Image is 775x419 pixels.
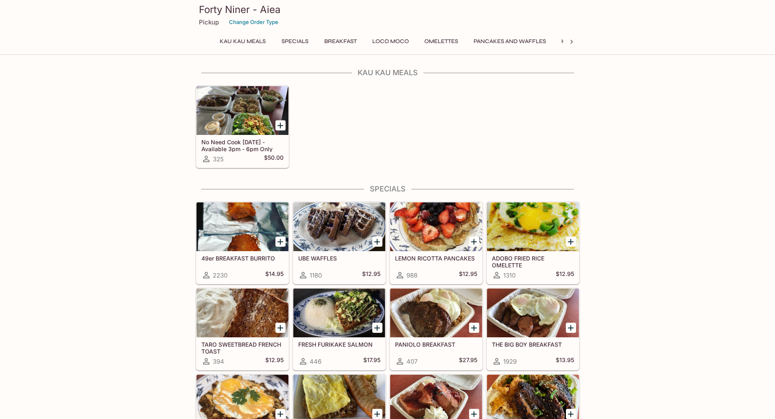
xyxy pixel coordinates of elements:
span: 394 [213,358,224,365]
a: THE BIG BOY BREAKFAST1929$13.95 [487,288,579,370]
div: FRESH FURIKAKE SALMON [293,289,385,337]
span: 1180 [310,271,322,279]
a: PANIOLO BREAKFAST407$27.95 [390,288,482,370]
span: 407 [406,358,417,365]
button: Loco Moco [368,36,413,47]
h5: TARO SWEETBREAD FRENCH TOAST [201,341,284,354]
button: Add ADOBO FRIED RICE OMELETTE [566,237,576,247]
span: 325 [213,155,224,163]
button: Add THE BIG BOY BREAKFAST [566,323,576,333]
button: Add UBE WAFFLES [372,237,382,247]
button: Add GUAVA SWEETBREAD FRENCH TOAST [469,409,479,419]
h5: PANIOLO BREAKFAST [395,341,477,348]
span: 2230 [213,271,227,279]
button: Add SALMON BREAKFAST [372,409,382,419]
a: ADOBO FRIED RICE OMELETTE1310$12.95 [487,202,579,284]
button: Hawaiian Style French Toast [557,36,657,47]
a: LEMON RICOTTA PANCAKES988$12.95 [390,202,482,284]
h5: $12.95 [265,356,284,366]
h5: $12.95 [362,270,380,280]
a: UBE WAFFLES1180$12.95 [293,202,386,284]
span: 1310 [503,271,515,279]
span: 1929 [503,358,517,365]
button: Add HOMEMADE CHORIZO HASH & EGG [275,409,286,419]
div: ADOBO FRIED RICE OMELETTE [487,202,579,251]
span: 446 [310,358,321,365]
button: Add 49er BREAKFAST BURRITO [275,237,286,247]
h5: LEMON RICOTTA PANCAKES [395,255,477,262]
div: THE BIG BOY BREAKFAST [487,289,579,337]
button: Add TARO SWEETBREAD FRENCH TOAST [275,323,286,333]
h5: $50.00 [264,154,284,164]
button: Add ALOHA BOX [566,409,576,419]
h5: UBE WAFFLES [298,255,380,262]
h5: $14.95 [265,270,284,280]
a: No Need Cook [DATE] - Available 3pm - 6pm Only325$50.00 [196,86,289,168]
button: Specials [277,36,313,47]
div: PANIOLO BREAKFAST [390,289,482,337]
a: 49er BREAKFAST BURRITO2230$14.95 [196,202,289,284]
h5: 49er BREAKFAST BURRITO [201,255,284,262]
button: Change Order Type [225,16,282,28]
a: TARO SWEETBREAD FRENCH TOAST394$12.95 [196,288,289,370]
button: Add LEMON RICOTTA PANCAKES [469,237,479,247]
button: Add No Need Cook Today - Available 3pm - 6pm Only [275,120,286,130]
h3: Forty Niner - Aiea [199,3,576,16]
h5: $17.95 [363,356,380,366]
p: Pickup [199,18,219,26]
h5: FRESH FURIKAKE SALMON [298,341,380,348]
h5: $27.95 [459,356,477,366]
button: Breakfast [320,36,361,47]
h5: $13.95 [556,356,574,366]
button: Omelettes [420,36,463,47]
button: Pancakes and Waffles [469,36,550,47]
h5: No Need Cook [DATE] - Available 3pm - 6pm Only [201,139,284,152]
span: 988 [406,271,417,279]
button: Kau Kau Meals [215,36,270,47]
div: TARO SWEETBREAD FRENCH TOAST [196,289,288,337]
a: FRESH FURIKAKE SALMON446$17.95 [293,288,386,370]
div: No Need Cook Today - Available 3pm - 6pm Only [196,86,288,135]
h4: Kau Kau Meals [196,68,580,77]
h5: THE BIG BOY BREAKFAST [492,341,574,348]
button: Add PANIOLO BREAKFAST [469,323,479,333]
div: UBE WAFFLES [293,202,385,251]
button: Add FRESH FURIKAKE SALMON [372,323,382,333]
h5: ADOBO FRIED RICE OMELETTE [492,255,574,268]
h5: $12.95 [459,270,477,280]
h5: $12.95 [556,270,574,280]
div: LEMON RICOTTA PANCAKES [390,202,482,251]
div: 49er BREAKFAST BURRITO [196,202,288,251]
h4: Specials [196,185,580,193]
